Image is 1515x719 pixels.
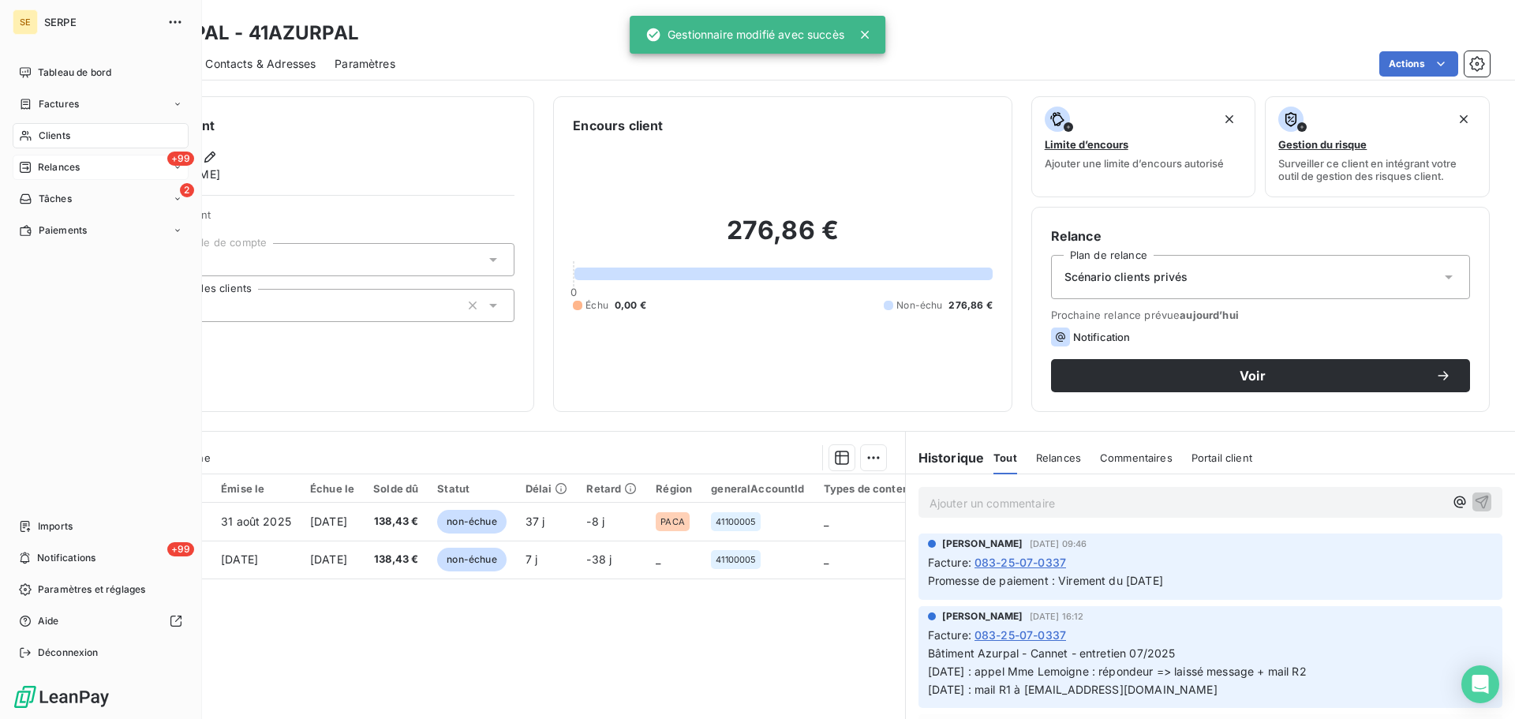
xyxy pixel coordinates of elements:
[39,97,79,111] span: Factures
[13,9,38,35] div: SE
[221,552,258,566] span: [DATE]
[39,223,87,238] span: Paiements
[1265,96,1490,197] button: Gestion du risqueSurveiller ce client en intégrant votre outil de gestion des risques client.
[1030,612,1084,621] span: [DATE] 16:12
[38,614,59,628] span: Aide
[585,298,608,313] span: Échu
[942,537,1023,551] span: [PERSON_NAME]
[1070,369,1435,382] span: Voir
[1100,451,1173,464] span: Commentaires
[38,66,111,80] span: Tableau de bord
[38,646,99,660] span: Déconnexion
[586,515,604,528] span: -8 j
[44,16,158,28] span: SERPE
[38,519,73,534] span: Imports
[205,56,316,72] span: Contacts & Adresses
[906,448,985,467] h6: Historique
[645,21,844,49] div: Gestionnaire modifié avec succès
[1045,138,1128,151] span: Limite d’encours
[127,208,514,230] span: Propriétés Client
[38,582,145,597] span: Paramètres et réglages
[716,517,756,526] span: 41100005
[824,515,829,528] span: _
[373,552,418,567] span: 138,43 €
[13,609,189,634] a: Aide
[95,116,514,135] h6: Informations client
[373,514,418,530] span: 138,43 €
[1031,96,1256,197] button: Limite d’encoursAjouter une limite d’encours autorisé
[1064,269,1188,285] span: Scénario clients privés
[573,215,992,262] h2: 276,86 €
[437,482,506,495] div: Statut
[928,646,1307,678] span: Bâtiment Azurpal - Cannet - entretien 07/2025 [DATE] : appel Mme Lemoigne : répondeur => laissé m...
[37,551,95,565] span: Notifications
[824,482,936,495] div: Types de contentieux
[221,515,291,528] span: 31 août 2025
[1278,138,1367,151] span: Gestion du risque
[1036,451,1081,464] span: Relances
[167,152,194,166] span: +99
[310,552,347,566] span: [DATE]
[1278,157,1476,182] span: Surveiller ce client en intégrant votre outil de gestion des risques client.
[948,298,992,313] span: 276,86 €
[573,116,663,135] h6: Encours client
[373,482,418,495] div: Solde dû
[310,515,347,528] span: [DATE]
[1073,331,1131,343] span: Notification
[139,19,359,47] h3: AZURPAL - 41AZURPAL
[13,684,110,710] img: Logo LeanPay
[1030,539,1087,549] span: [DATE] 09:46
[1461,665,1499,703] div: Open Intercom Messenger
[615,298,646,313] span: 0,00 €
[167,542,194,556] span: +99
[1191,451,1252,464] span: Portail client
[928,627,971,643] span: Facture :
[974,627,1066,643] span: 083-25-07-0337
[1051,309,1470,321] span: Prochaine relance prévue
[1379,51,1458,77] button: Actions
[310,482,354,495] div: Échue le
[824,552,829,566] span: _
[928,683,1218,696] span: [DATE] : mail R1 à [EMAIL_ADDRESS][DOMAIN_NAME]
[570,286,577,298] span: 0
[656,552,660,566] span: _
[716,555,756,564] span: 41100005
[928,574,1163,587] span: Promesse de paiement : Virement du [DATE]
[1180,309,1239,321] span: aujourd’hui
[586,552,612,566] span: -38 j
[896,298,942,313] span: Non-échu
[526,482,568,495] div: Délai
[942,609,1023,624] span: [PERSON_NAME]
[180,183,194,197] span: 2
[656,482,692,495] div: Région
[660,517,685,526] span: PACA
[586,482,637,495] div: Retard
[1045,157,1224,170] span: Ajouter une limite d’encours autorisé
[974,554,1066,571] span: 083-25-07-0337
[39,129,70,143] span: Clients
[437,510,506,534] span: non-échue
[1051,227,1470,245] h6: Relance
[526,552,537,566] span: 7 j
[221,482,291,495] div: Émise le
[335,56,395,72] span: Paramètres
[39,192,72,206] span: Tâches
[1051,359,1470,392] button: Voir
[711,482,804,495] div: generalAccountId
[993,451,1017,464] span: Tout
[928,554,971,571] span: Facture :
[437,548,506,571] span: non-échue
[38,160,80,174] span: Relances
[526,515,545,528] span: 37 j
